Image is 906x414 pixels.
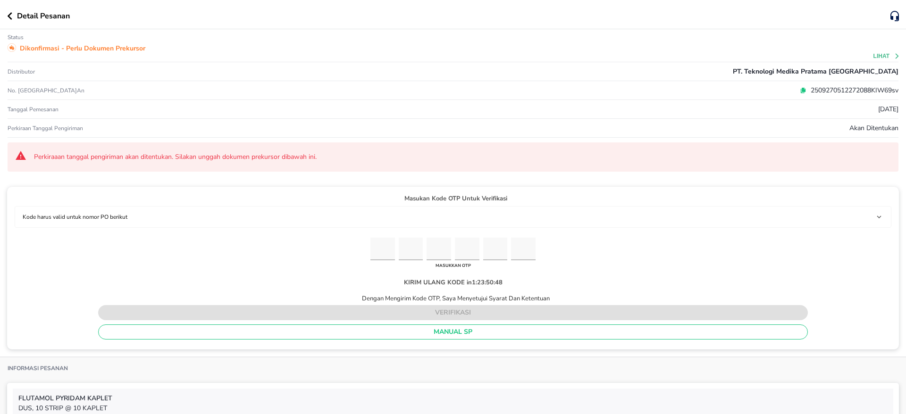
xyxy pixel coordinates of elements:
span: MANUAL SP [106,326,800,338]
input: Please enter OTP character 1 [370,238,395,261]
p: Dikonfirmasi - Perlu Dokumen Prekursor [20,43,145,53]
div: KIRIM ULANG KODE in1:23:50:48 [396,271,510,294]
p: Perkiraan Tanggal Pengiriman [8,124,83,132]
p: 2509270512272088KIW69sv [806,85,898,95]
p: FLUTAMOL Pyridam KAPLET [18,393,888,403]
p: Detail Pesanan [17,10,70,22]
div: Kode harus valid untuk nomor PO berikut [19,210,887,224]
p: Informasi Pesanan [8,364,68,372]
button: Lihat [873,53,900,59]
span: Perkiraaan tanggal pengiriman akan ditentukan. Silakan unggah dokumen prekursor dibawah ini. [34,152,891,162]
p: Tanggal pemesanan [8,106,59,113]
p: No. [GEOGRAPHIC_DATA]an [8,87,304,94]
input: Please enter OTP character 2 [399,238,423,261]
button: MANUAL SP [98,324,808,339]
p: Status [8,33,24,41]
p: DUS, 10 STRIP @ 10 KAPLET [18,403,888,413]
p: Kode harus valid untuk nomor PO berikut [23,213,127,221]
input: Please enter OTP character 5 [483,238,508,261]
div: MASUKKAN OTP [433,260,473,271]
p: [DATE] [878,104,898,114]
p: Distributor [8,68,35,75]
input: Please enter OTP character 3 [427,238,451,261]
p: PT. Teknologi Medika Pratama [GEOGRAPHIC_DATA] [733,66,898,76]
input: Please enter OTP character 6 [511,238,536,261]
p: Akan ditentukan [849,123,898,133]
p: Masukan Kode OTP Untuk Verifikasi [15,194,891,204]
div: Dengan Mengirim Kode OTP, Saya Menyetujui Syarat Dan Ketentuan [356,294,550,303]
input: Please enter OTP character 4 [455,238,479,261]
